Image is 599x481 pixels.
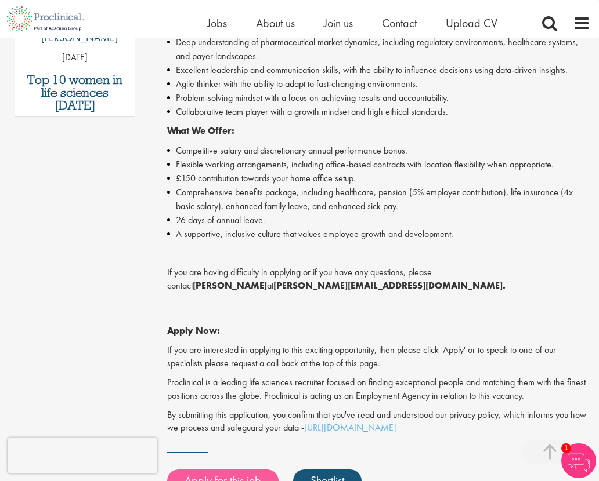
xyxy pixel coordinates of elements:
iframe: reCAPTCHA [8,438,157,473]
strong: Apply Now: [167,325,220,337]
a: Join us [324,16,353,31]
strong: [PERSON_NAME][EMAIL_ADDRESS][DOMAIN_NAME]. [273,279,506,291]
li: Competitive salary and discretionary annual performance bonus. [167,144,590,158]
p: By submitting this application, you confirm that you've read and understood our privacy policy, w... [167,409,590,435]
li: Flexible working arrangements, including office-based contracts with location flexibility when ap... [167,158,590,172]
a: Top 10 women in life sciences [DATE] [21,74,129,112]
a: Jobs [207,16,227,31]
li: Collaborative team player with a growth mindset and high ethical standards. [167,105,590,119]
a: About us [256,16,295,31]
li: 26 days of annual leave. [167,213,590,227]
li: Deep understanding of pharmaceutical market dynamics, including regulatory environments, healthca... [167,35,590,63]
span: 1 [561,443,571,453]
li: Comprehensive benefits package, including healthcare, pension (5% employer contribution), life in... [167,185,590,213]
strong: [PERSON_NAME] [193,279,267,291]
a: [URL][DOMAIN_NAME] [304,421,396,433]
strong: What We Offer: [167,125,234,137]
img: Chatbot [561,443,596,478]
p: Proclinical is a leading life sciences recruiter focused on finding exceptional people and matchi... [167,376,590,403]
p: [DATE] [15,51,135,64]
p: If you are having difficulty in applying or if you have any questions, please contact at [167,266,590,293]
a: Upload CV [446,16,497,31]
p: If you are interested in applying to this exciting opportunity, then please click 'Apply' or to s... [167,344,590,370]
li: Agile thinker with the ability to adapt to fast-changing environments. [167,77,590,91]
li: Excellent leadership and communication skills, with the ability to influence decisions using data... [167,63,590,77]
li: A supportive, inclusive culture that values employee growth and development. [167,227,590,241]
a: Contact [382,16,417,31]
li: Problem-solving mindset with a focus on achieving results and accountability. [167,91,590,105]
li: £150 contribution towards your home office setup. [167,172,590,185]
